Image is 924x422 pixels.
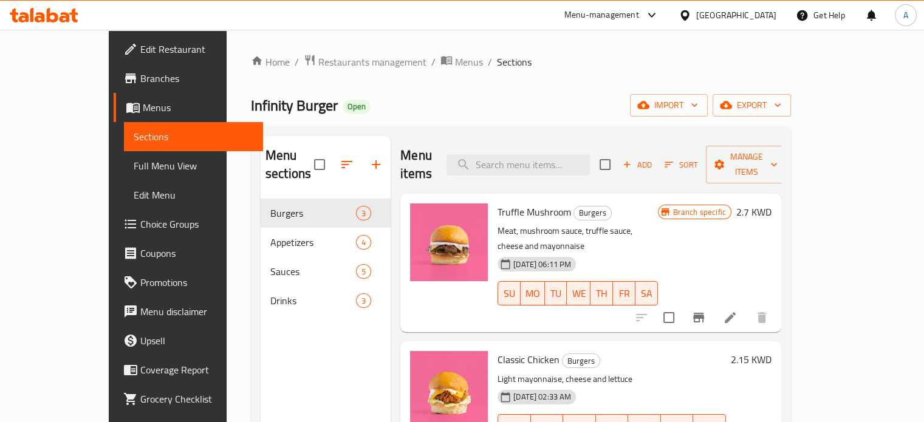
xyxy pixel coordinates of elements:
[665,158,698,172] span: Sort
[140,246,253,260] span: Coupons
[713,94,791,117] button: export
[572,285,586,302] span: WE
[498,203,571,221] span: Truffle Mushroom
[270,235,356,250] span: Appetizers
[356,206,371,220] div: items
[251,55,290,69] a: Home
[716,149,778,180] span: Manage items
[318,55,426,69] span: Restaurants management
[400,146,432,183] h2: Menu items
[114,209,263,239] a: Choice Groups
[361,150,391,179] button: Add section
[498,281,521,305] button: SU
[140,71,253,86] span: Branches
[261,199,391,228] div: Burgers3
[134,158,253,173] span: Full Menu View
[124,180,263,209] a: Edit Menu
[431,55,436,69] li: /
[488,55,492,69] li: /
[134,129,253,144] span: Sections
[574,206,611,220] span: Burgers
[747,303,776,332] button: delete
[114,64,263,93] a: Branches
[521,281,545,305] button: MO
[357,237,371,248] span: 4
[251,92,338,119] span: Infinity Burger
[261,194,391,320] nav: Menu sections
[410,203,488,281] img: Truffle Mushroom
[573,206,612,220] div: Burgers
[114,35,263,64] a: Edit Restaurant
[635,281,658,305] button: SA
[447,154,590,175] input: search
[657,155,706,174] span: Sort items
[731,351,772,368] h6: 2.15 KWD
[356,293,371,308] div: items
[564,8,639,22] div: Menu-management
[696,9,776,22] div: [GEOGRAPHIC_DATA]
[304,54,426,70] a: Restaurants management
[656,305,682,330] span: Select to update
[265,146,314,183] h2: Menu sections
[140,217,253,231] span: Choice Groups
[270,264,356,279] span: Sauces
[903,9,908,22] span: A
[498,372,726,387] p: Light mayonnaise, cheese and lettuce
[332,150,361,179] span: Sort sections
[357,266,371,277] span: 5
[592,152,618,177] span: Select section
[630,94,708,117] button: import
[114,239,263,268] a: Coupons
[356,264,371,279] div: items
[562,353,600,368] div: Burgers
[295,55,299,69] li: /
[662,155,701,174] button: Sort
[550,285,563,302] span: TU
[722,98,781,113] span: export
[684,303,713,332] button: Branch-specific-item
[357,295,371,307] span: 3
[618,155,657,174] span: Add item
[508,391,576,403] span: [DATE] 02:33 AM
[508,259,576,270] span: [DATE] 06:11 PM
[343,100,371,114] div: Open
[140,42,253,56] span: Edit Restaurant
[567,281,590,305] button: WE
[590,281,613,305] button: TH
[455,55,483,69] span: Menus
[640,98,698,113] span: import
[251,54,791,70] nav: breadcrumb
[114,326,263,355] a: Upsell
[357,208,371,219] span: 3
[270,293,356,308] div: Drinks
[440,54,483,70] a: Menus
[498,223,657,254] p: Meat, mushroom sauce, truffle sauce, cheese and mayonnaise
[261,257,391,286] div: Sauces5
[114,297,263,326] a: Menu disclaimer
[261,228,391,257] div: Appetizers4
[356,235,371,250] div: items
[668,206,731,218] span: Branch specific
[618,155,657,174] button: Add
[114,93,263,122] a: Menus
[736,203,772,220] h6: 2.7 KWD
[307,152,332,177] span: Select all sections
[595,285,608,302] span: TH
[140,275,253,290] span: Promotions
[114,384,263,413] a: Grocery Checklist
[140,362,253,377] span: Coverage Report
[723,310,737,325] a: Edit menu item
[706,146,787,183] button: Manage items
[621,158,654,172] span: Add
[343,101,371,112] span: Open
[270,206,356,220] span: Burgers
[143,100,253,115] span: Menus
[134,188,253,202] span: Edit Menu
[497,55,532,69] span: Sections
[124,122,263,151] a: Sections
[140,392,253,406] span: Grocery Checklist
[114,355,263,384] a: Coverage Report
[613,281,635,305] button: FR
